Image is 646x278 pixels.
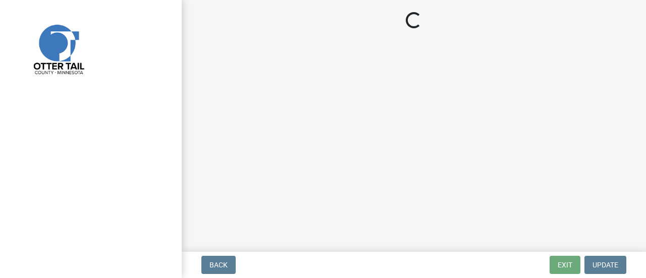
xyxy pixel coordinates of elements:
button: Update [584,256,626,274]
span: Update [593,261,618,269]
img: Otter Tail County, Minnesota [20,11,96,86]
button: Exit [550,256,580,274]
button: Back [201,256,236,274]
span: Back [209,261,228,269]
